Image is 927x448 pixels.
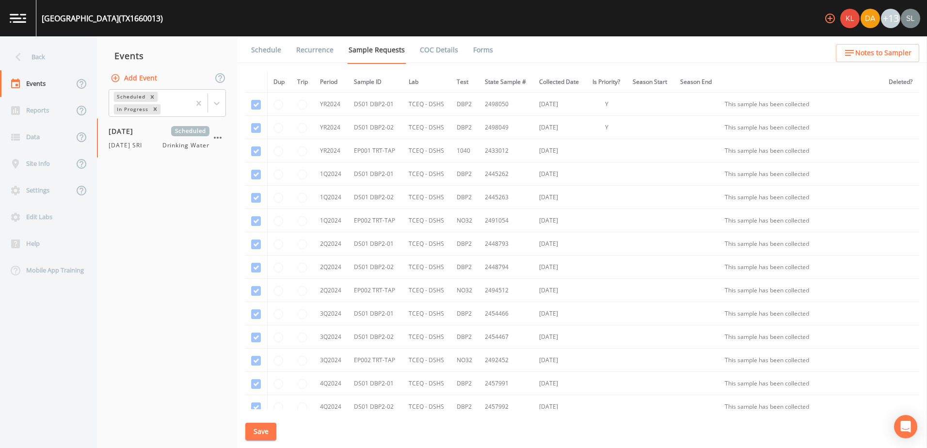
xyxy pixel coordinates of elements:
[451,395,479,418] td: DBP2
[533,116,586,139] td: [DATE]
[314,325,348,349] td: 3Q2024
[451,232,479,256] td: DBP2
[403,162,451,186] td: TCEQ - DSHS
[348,349,402,372] td: EP002 TRT-TAP
[162,141,209,150] span: Drinking Water
[533,256,586,279] td: [DATE]
[451,372,479,395] td: DBP2
[114,92,147,102] div: Scheduled
[403,256,451,279] td: TCEQ - DSHS
[894,415,917,438] div: Open Intercom Messenger
[314,232,348,256] td: 2Q2024
[348,325,402,349] td: DS01 DBP2-02
[314,209,348,232] td: 1Q2024
[451,93,479,116] td: DBP2
[719,209,883,232] td: This sample has been collected
[314,116,348,139] td: YR2024
[479,93,533,116] td: 2498050
[719,162,883,186] td: This sample has been collected
[314,93,348,116] td: YR2024
[451,162,479,186] td: DBP2
[533,209,586,232] td: [DATE]
[533,93,586,116] td: [DATE]
[479,279,533,302] td: 2494512
[883,72,919,93] th: Deleted?
[348,93,402,116] td: DS01 DBP2-01
[719,93,883,116] td: This sample has been collected
[314,72,348,93] th: Period
[451,116,479,139] td: DBP2
[348,139,402,162] td: EP001 TRT-TAP
[451,279,479,302] td: NO32
[451,302,479,325] td: DBP2
[451,72,479,93] th: Test
[348,72,402,93] th: Sample ID
[245,423,276,441] button: Save
[881,9,900,28] div: +13
[533,372,586,395] td: [DATE]
[109,141,148,150] span: [DATE] SRI
[348,116,402,139] td: DS01 DBP2-02
[719,395,883,418] td: This sample has been collected
[268,72,291,93] th: Dup
[314,256,348,279] td: 2Q2024
[533,395,586,418] td: [DATE]
[719,232,883,256] td: This sample has been collected
[295,36,335,64] a: Recurrence
[314,349,348,372] td: 3Q2024
[109,126,140,136] span: [DATE]
[533,186,586,209] td: [DATE]
[114,104,150,114] div: In Progress
[348,162,402,186] td: DS01 DBP2-01
[147,92,158,102] div: Remove Scheduled
[403,325,451,349] td: TCEQ - DSHS
[348,232,402,256] td: DS01 DBP2-01
[479,72,533,93] th: State Sample #
[403,372,451,395] td: TCEQ - DSHS
[479,372,533,395] td: 2457991
[451,139,479,162] td: 1040
[348,372,402,395] td: DS01 DBP2-01
[840,9,860,28] img: 9c4450d90d3b8045b2e5fa62e4f92659
[479,325,533,349] td: 2454467
[403,349,451,372] td: TCEQ - DSHS
[719,302,883,325] td: This sample has been collected
[533,279,586,302] td: [DATE]
[403,93,451,116] td: TCEQ - DSHS
[719,349,883,372] td: This sample has been collected
[314,186,348,209] td: 1Q2024
[97,44,238,68] div: Events
[836,44,919,62] button: Notes to Sampler
[348,279,402,302] td: EP002 TRT-TAP
[403,186,451,209] td: TCEQ - DSHS
[451,349,479,372] td: NO32
[901,9,920,28] img: 0d5b2d5fd6ef1337b72e1b2735c28582
[109,69,161,87] button: Add Event
[10,14,26,23] img: logo
[314,395,348,418] td: 4Q2024
[533,302,586,325] td: [DATE]
[314,302,348,325] td: 3Q2024
[171,126,209,136] span: Scheduled
[451,256,479,279] td: DBP2
[587,116,627,139] td: Y
[451,325,479,349] td: DBP2
[479,139,533,162] td: 2433012
[533,72,586,93] th: Collected Date
[479,395,533,418] td: 2457992
[719,186,883,209] td: This sample has been collected
[451,186,479,209] td: DBP2
[403,232,451,256] td: TCEQ - DSHS
[533,349,586,372] td: [DATE]
[403,139,451,162] td: TCEQ - DSHS
[348,256,402,279] td: DS01 DBP2-02
[291,72,314,93] th: Trip
[479,256,533,279] td: 2448794
[674,72,719,93] th: Season End
[314,162,348,186] td: 1Q2024
[348,186,402,209] td: DS01 DBP2-02
[860,9,880,28] div: David Weber
[533,232,586,256] td: [DATE]
[451,209,479,232] td: NO32
[150,104,160,114] div: Remove In Progress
